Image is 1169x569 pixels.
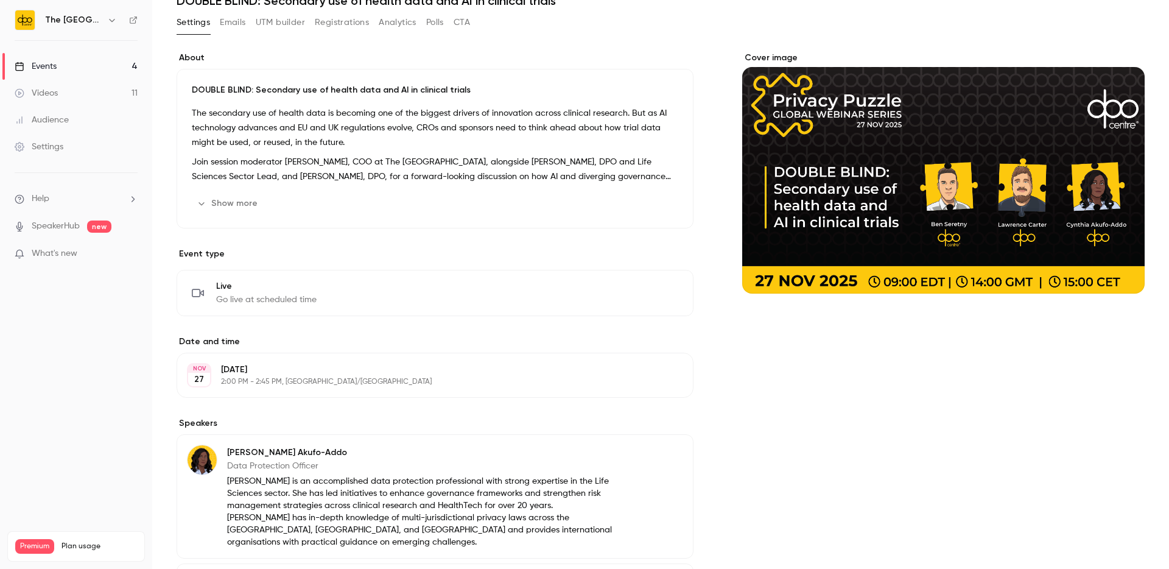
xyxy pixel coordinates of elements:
button: Polls [426,13,444,32]
button: Settings [177,13,210,32]
button: Show more [192,194,265,213]
img: Cynthia Akufo-Addo [188,445,217,475]
span: Plan usage [61,542,137,551]
p: Event type [177,248,693,260]
label: Speakers [177,417,693,429]
div: NOV [188,364,210,373]
section: Cover image [742,52,1145,294]
label: About [177,52,693,64]
p: [PERSON_NAME] Akufo-Addo [227,447,614,459]
p: 27 [194,373,204,386]
span: new [87,221,111,233]
div: Events [15,60,57,72]
label: Date and time [177,336,693,348]
p: [PERSON_NAME] is an accomplished data protection professional with strong expertise in the Life S... [227,475,614,548]
span: Help [32,193,49,205]
h6: The [GEOGRAPHIC_DATA] [45,14,102,26]
div: Audience [15,114,69,126]
p: [DATE] [221,364,629,376]
a: SpeakerHub [32,220,80,233]
img: The DPO Centre [15,10,35,30]
span: Premium [15,539,54,554]
span: Go live at scheduled time [216,294,317,306]
p: 2:00 PM - 2:45 PM, [GEOGRAPHIC_DATA]/[GEOGRAPHIC_DATA] [221,377,629,387]
button: Emails [220,13,245,32]
li: help-dropdown-opener [15,193,138,205]
button: Registrations [315,13,369,32]
div: Cynthia Akufo-Addo[PERSON_NAME] Akufo-AddoData Protection Officer[PERSON_NAME] is an accomplished... [177,434,693,559]
p: DOUBLE BLIND: Secondary use of health data and AI in clinical trials [192,84,678,96]
p: Data Protection Officer [227,460,614,472]
button: Analytics [379,13,416,32]
label: Cover image [742,52,1145,64]
button: CTA [454,13,470,32]
span: Live [216,280,317,292]
p: The secondary use of health data is becoming one of the biggest drivers of innovation across clin... [192,106,678,150]
div: Settings [15,141,63,153]
p: Join session moderator [PERSON_NAME], COO at The [GEOGRAPHIC_DATA], alongside [PERSON_NAME], DPO ... [192,155,678,184]
span: What's new [32,247,77,260]
div: Videos [15,87,58,99]
button: UTM builder [256,13,305,32]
